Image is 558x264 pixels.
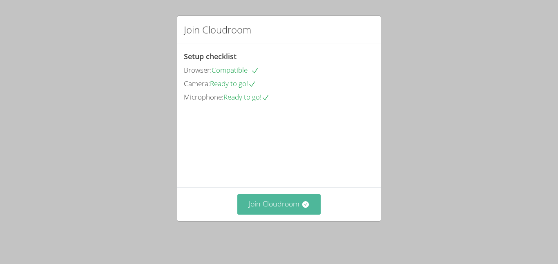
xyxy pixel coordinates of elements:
span: Setup checklist [184,51,237,61]
button: Join Cloudroom [237,194,321,214]
span: Compatible [212,65,259,75]
span: Microphone: [184,92,223,102]
span: Ready to go! [210,79,256,88]
span: Ready to go! [223,92,270,102]
h2: Join Cloudroom [184,22,251,37]
span: Camera: [184,79,210,88]
span: Browser: [184,65,212,75]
